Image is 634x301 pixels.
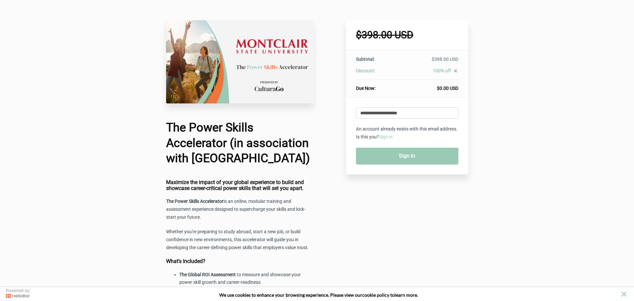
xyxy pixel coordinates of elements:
[433,68,451,73] span: 100% off
[390,292,395,298] strong: to
[437,86,458,91] span: $0.00 USD
[453,68,458,74] i: close
[379,134,393,139] a: Sign in
[166,198,314,221] p: is an online, modular training and assessment experience designed to supercharge your skills and ...
[356,67,399,80] th: Discount:
[219,292,362,298] span: We use cookies to enhance your browsing experience. Please view our
[399,56,458,67] td: $398.00 USD
[356,56,374,62] span: Subtotal:
[166,179,314,191] h4: Maximize the impact of your global experience to build and showcase career-critical power skills ...
[166,20,314,103] img: 22c75da-26a4-67b4-fa6d-d7146dedb322_Montclair.png
[356,80,399,92] th: Due Now:
[356,148,458,165] a: Sign in
[166,120,314,166] h1: The Power Skills Accelerator (in association with [GEOGRAPHIC_DATA])
[362,292,389,298] a: cookie policy
[356,125,458,141] p: An account already exists with this email address. Is this you?
[166,228,314,252] p: Whether you're preparing to study abroad, start a new job, or build confidence in new environment...
[166,258,314,264] h4: What's Included?
[620,290,628,298] button: close
[179,272,236,277] strong: The Global ROI Assessment
[451,68,458,75] a: close
[356,30,458,40] h1: $398.00 USD
[166,199,224,204] strong: The Power Skills Accelerator
[179,271,314,287] li: to measure and showcase your power skill growth and career-readiness
[395,292,418,298] span: learn more.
